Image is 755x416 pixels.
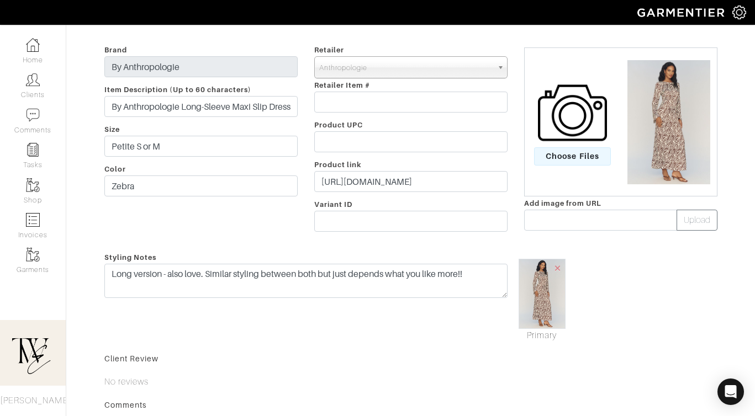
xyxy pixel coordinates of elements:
img: 4130613640003_295_b.jpeg [519,259,566,329]
img: comment-icon-a0a6a9ef722e966f86d9cbdc48e553b5cf19dbc54f86b18d962a5391bc8f6eb6.png [26,108,40,122]
span: Add image from URL [524,199,602,207]
img: gear-icon-white-bd11855cb880d31180b6d7d6211b90ccbf57a29d726f0c71d8c61bd08dd39cc2.png [732,6,746,19]
img: dashboard-icon-dbcd8f5a0b271acd01030246c82b418ddd0df26cd7fceb0bd07c9910d44c42f6.png [26,38,40,52]
img: camera-icon-fc4d3dba96d4bd47ec8a31cd2c90eca330c9151d3c012df1ec2579f4b5ff7bac.png [538,78,607,147]
span: Anthropologie [319,57,493,79]
span: Styling Notes [104,249,157,265]
div: Client Review [104,353,717,364]
img: 4130613640003_295_b.jpeg [622,60,716,184]
button: Upload [677,210,717,231]
div: Open Intercom Messenger [717,378,744,405]
img: garments-icon-b7da505a4dc4fd61783c78ac3ca0ef83fa9d6f193b1c9dc38574b1d14d53ca28.png [26,248,40,262]
span: Retailer [314,46,344,54]
textarea: Long version - also love. Similar styling between both but just depends what you like more!! [104,264,508,298]
img: clients-icon-6bae9207a08558b7cb47a8932f037763ab4055f8c8b6bfacd5dc20c3e0201464.png [26,73,40,87]
a: Mark As Primary [519,329,566,342]
span: Choose Files [534,147,611,166]
span: × [553,260,562,275]
span: Item Description (Up to 60 characters) [104,86,252,94]
img: reminder-icon-8004d30b9f0a5d33ae49ab947aed9ed385cf756f9e5892f1edd6e32f2345188e.png [26,143,40,157]
span: Retailer Item # [314,81,371,89]
span: Size [104,125,120,134]
span: Product UPC [314,121,363,129]
p: No reviews [104,375,717,388]
img: orders-icon-0abe47150d42831381b5fb84f609e132dff9fe21cb692f30cb5eec754e2cba89.png [26,213,40,227]
img: garments-icon-b7da505a4dc4fd61783c78ac3ca0ef83fa9d6f193b1c9dc38574b1d14d53ca28.png [26,178,40,192]
img: garmentier-logo-header-white-b43fb05a5012e4ada735d5af1a66efaba907eab6374d6393d1fbf88cb4ef424d.png [632,3,732,22]
div: Comments [104,399,717,410]
span: Variant ID [314,200,353,209]
span: Product link [314,161,362,169]
span: Color [104,165,126,173]
span: Brand [104,46,127,54]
